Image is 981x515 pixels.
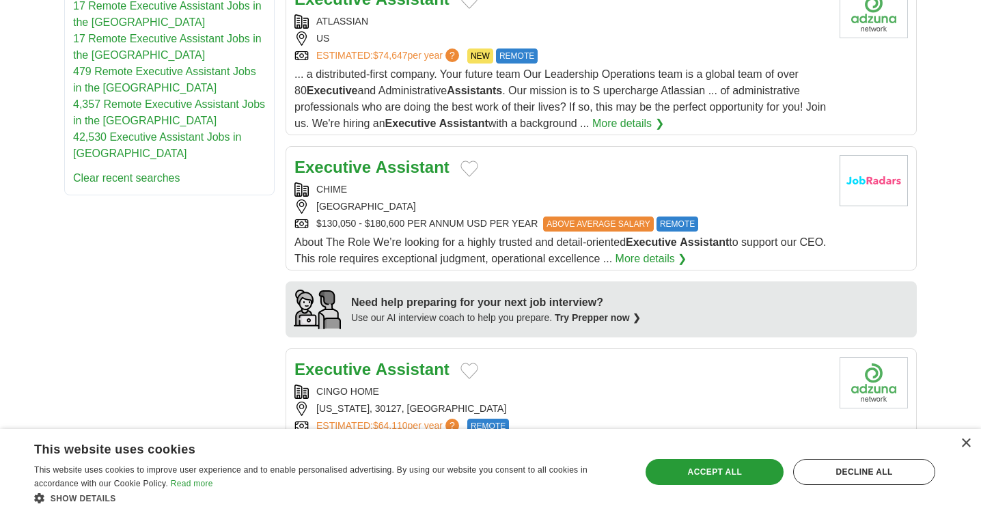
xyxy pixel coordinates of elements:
div: $130,050 - $180,600 PER ANNUM USD PER YEAR [294,217,829,232]
div: CHIME [294,182,829,197]
span: $64,110 [373,420,408,431]
strong: Executive [385,117,437,129]
span: ? [445,48,459,62]
span: ... a distributed-first company. Your future team Our Leadership Operations team is a global team... [294,68,826,129]
div: Need help preparing for your next job interview? [351,294,641,311]
button: Add to favorite jobs [460,161,478,177]
span: REMOTE [467,419,509,434]
img: Company logo [840,357,908,408]
span: $74,647 [373,50,408,61]
strong: Executive [307,85,358,96]
span: This website uses cookies to improve user experience and to enable personalised advertising. By u... [34,465,588,488]
strong: Assistants [447,85,502,96]
span: REMOTE [496,48,538,64]
button: Add to favorite jobs [460,363,478,379]
a: More details ❯ [616,251,687,267]
div: Decline all [793,459,935,485]
div: [US_STATE], 30127, [GEOGRAPHIC_DATA] [294,402,829,416]
span: NEW [467,48,493,64]
a: ESTIMATED:$64,110per year? [316,419,462,434]
div: CINGO HOME [294,385,829,399]
img: Company logo [840,155,908,206]
strong: Assistant [376,360,450,378]
a: 4,357 Remote Executive Assistant Jobs in the [GEOGRAPHIC_DATA] [73,98,265,126]
div: Accept all [646,459,784,485]
span: Show details [51,494,116,503]
div: This website uses cookies [34,437,589,458]
a: 42,530 Executive Assistant Jobs in [GEOGRAPHIC_DATA] [73,131,241,159]
div: US [294,31,829,46]
span: ABOVE AVERAGE SALARY [543,217,654,232]
span: REMOTE [657,217,698,232]
a: ESTIMATED:$74,647per year? [316,48,462,64]
div: Close [961,439,971,449]
a: More details ❯ [592,115,664,132]
a: Try Prepper now ❯ [555,312,641,323]
strong: Executive [626,236,677,248]
strong: Executive [294,360,371,378]
strong: Assistant [439,117,488,129]
div: [GEOGRAPHIC_DATA] [294,199,829,214]
a: 479 Remote Executive Assistant Jobs in the [GEOGRAPHIC_DATA] [73,66,256,94]
a: Executive Assistant [294,158,450,176]
a: Read more, opens a new window [171,479,213,488]
a: Clear recent searches [73,172,180,184]
a: Executive Assistant [294,360,450,378]
a: 17 Remote Executive Assistant Jobs in the [GEOGRAPHIC_DATA] [73,33,262,61]
div: Use our AI interview coach to help you prepare. [351,311,641,325]
span: ? [445,419,459,432]
strong: Executive [294,158,371,176]
strong: Assistant [376,158,450,176]
div: ATLASSIAN [294,14,829,29]
div: Show details [34,491,623,505]
strong: Assistant [680,236,729,248]
span: About The Role We’re looking for a highly trusted and detail-oriented to support our CEO. This ro... [294,236,827,264]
